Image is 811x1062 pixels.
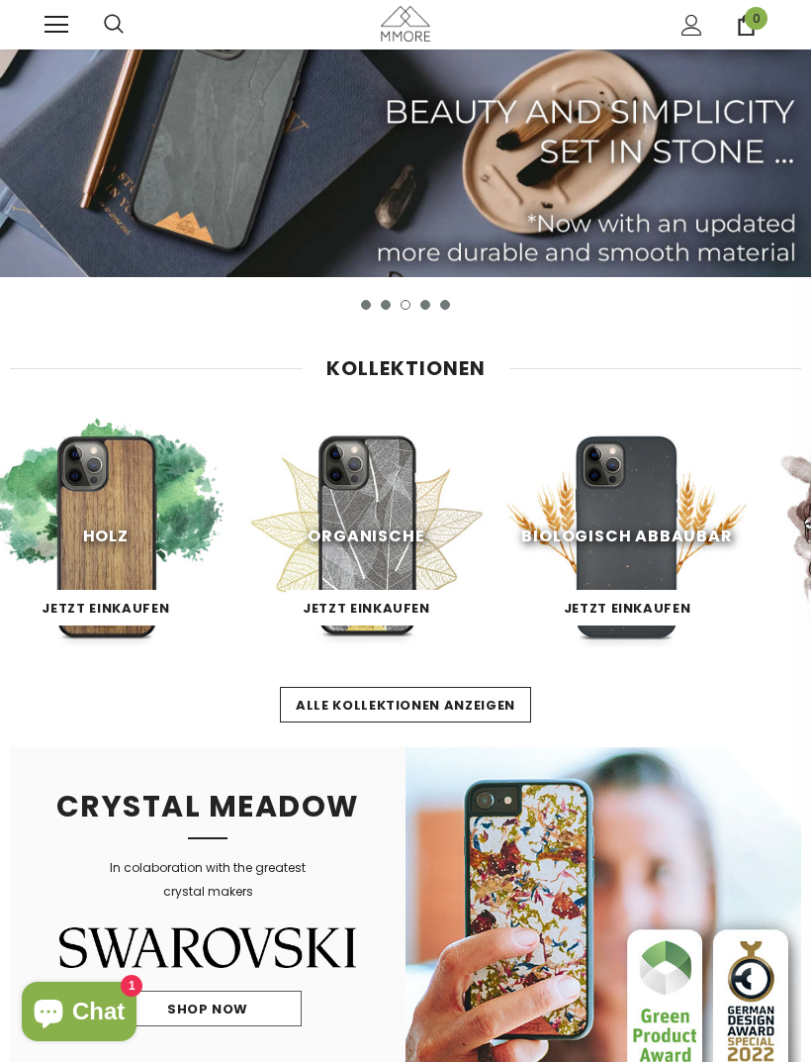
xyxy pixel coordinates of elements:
[59,859,356,955] span: In colaboration with the greatest crystal makers
[745,7,767,30] span: 0
[361,300,371,310] button: 1
[296,696,515,715] span: Alle Kollektionen anzeigen
[548,590,707,626] a: Jetzt einkaufen
[326,354,486,382] span: Kollektionen
[246,416,488,657] img: MMORE Cases
[401,300,410,310] button: 3
[381,300,391,310] button: 2
[308,524,424,546] span: Organische
[420,300,430,310] button: 4
[56,785,360,827] span: CRYSTAL MEADOW
[303,599,430,618] span: Jetzt einkaufen
[736,15,757,36] a: 0
[26,590,185,626] a: Jetzt einkaufen
[564,599,691,618] span: Jetzt einkaufen
[16,982,142,1046] inbox-online-store-chat: Onlineshop-Chat von Shopify
[521,524,732,546] span: Biologisch abbaubar
[287,590,446,626] a: Jetzt einkaufen
[280,687,531,723] a: Alle Kollektionen anzeigen
[506,416,748,657] img: MMORE Cases
[381,6,430,41] img: MMORE Cases
[59,927,356,968] img: Swarovski Logo
[440,300,450,310] button: 5
[83,524,129,546] span: Holz
[42,599,169,618] span: Jetzt einkaufen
